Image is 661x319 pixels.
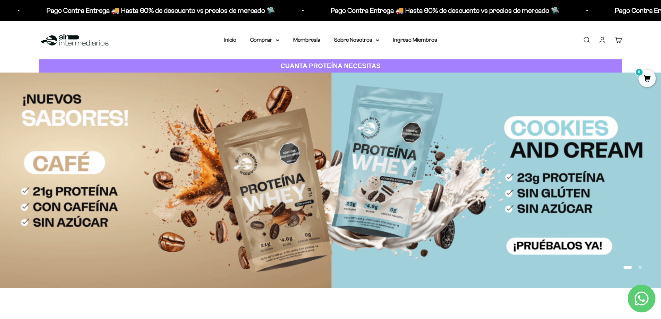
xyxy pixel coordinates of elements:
[330,5,559,16] p: Pago Contra Entrega 🚚 Hasta 60% de descuento vs precios de mercado 🛸
[293,37,320,43] a: Membresía
[393,37,437,43] a: Ingreso Miembros
[638,75,656,83] a: 0
[46,5,274,16] p: Pago Contra Entrega 🚚 Hasta 60% de descuento vs precios de mercado 🛸
[280,62,381,69] strong: CUANTA PROTEÍNA NECESITAS
[39,59,622,73] a: CUANTA PROTEÍNA NECESITAS
[250,35,279,44] summary: Comprar
[334,35,379,44] summary: Sobre Nosotros
[224,37,236,43] a: Inicio
[635,68,643,76] mark: 0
